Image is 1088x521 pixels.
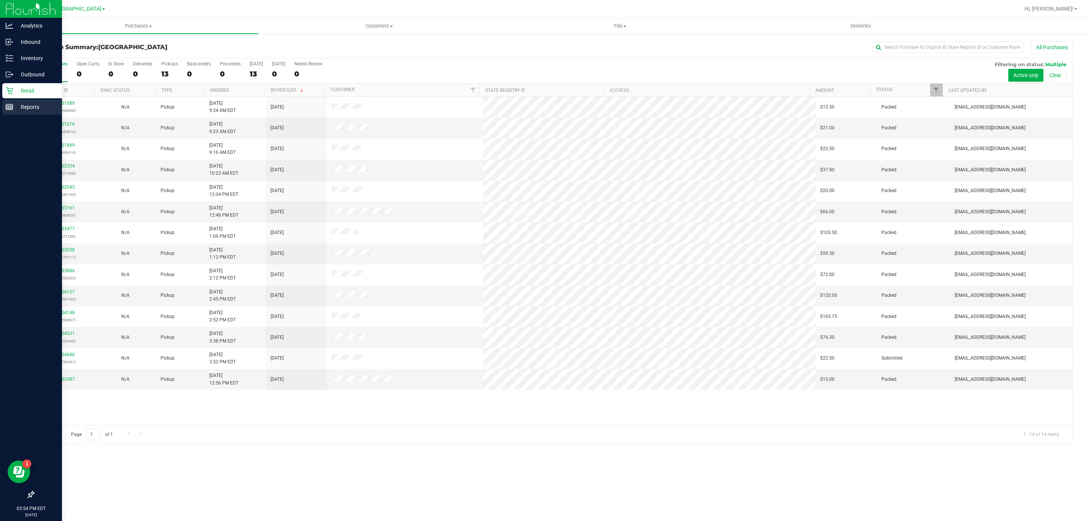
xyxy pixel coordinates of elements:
[161,313,175,320] span: Pickup
[161,271,175,278] span: Pickup
[54,310,75,315] a: 12004148
[259,23,499,29] span: Customers
[38,191,90,198] p: (327633154)
[881,355,903,362] span: Submitted
[121,335,130,340] span: Not Applicable
[77,61,99,67] div: Open Carts
[38,296,90,303] p: (327693760)
[881,166,896,174] span: Packed
[815,88,834,93] a: Amount
[820,250,835,257] span: $59.50
[250,61,263,67] div: [DATE]
[820,355,835,362] span: $22.50
[740,18,981,34] a: Deliveries
[13,86,59,95] p: Retail
[38,358,90,366] p: (327730451)
[38,149,90,156] p: (327600414)
[873,42,1024,53] input: Search Purchase ID, Original ID, State Registry ID or Customer Name...
[38,233,90,240] p: (327671258)
[272,61,285,67] div: [DATE]
[270,229,284,236] span: [DATE]
[65,428,119,440] span: Page of 1
[121,166,130,174] button: N/A
[840,23,881,29] span: Deliveries
[881,208,896,216] span: Packed
[121,146,130,151] span: Not Applicable
[209,330,236,344] span: [DATE] 3:38 PM EDT
[820,187,835,194] span: $20.00
[54,121,75,127] a: 12001676
[121,293,130,298] span: Not Applicable
[18,18,259,34] a: Purchases
[54,352,75,357] a: 12004680
[820,145,835,152] span: $22.50
[209,288,236,303] span: [DATE] 2:45 PM EDT
[955,229,1026,236] span: [EMAIL_ADDRESS][DOMAIN_NAME]
[161,145,175,152] span: Pickup
[220,61,241,67] div: Pre-orders
[955,313,1026,320] span: [EMAIL_ADDRESS][DOMAIN_NAME]
[13,70,59,79] p: Outbound
[1025,6,1074,12] span: Hi, [PERSON_NAME]!
[876,87,892,92] a: Status
[121,125,130,130] span: Not Applicable
[13,21,59,30] p: Analytics
[270,250,284,257] span: [DATE]
[38,254,90,261] p: (327675117)
[881,250,896,257] span: Packed
[1031,41,1073,54] button: All Purchases
[54,377,75,382] a: 12003387
[161,229,175,236] span: Pickup
[209,142,236,156] span: [DATE] 9:16 AM EDT
[133,70,152,78] div: 0
[820,104,835,111] span: $13.50
[54,226,75,231] a: 12003477
[121,272,130,277] span: Not Applicable
[270,87,305,93] a: Scheduled
[77,70,99,78] div: 0
[250,70,263,78] div: 13
[820,313,837,320] span: $165.75
[108,70,124,78] div: 0
[54,268,75,273] a: 12003886
[38,212,90,219] p: (327660850)
[955,104,1026,111] span: [EMAIL_ADDRESS][DOMAIN_NAME]
[161,187,175,194] span: Pickup
[13,54,59,63] p: Inventory
[209,205,238,219] span: [DATE] 12:48 PM EDT
[161,88,172,93] a: Type
[54,101,75,106] a: 12001589
[881,104,896,111] span: Packed
[54,205,75,211] a: 12003161
[121,271,130,278] button: N/A
[881,145,896,152] span: Packed
[270,271,284,278] span: [DATE]
[161,70,178,78] div: 13
[955,124,1026,132] span: [EMAIL_ADDRESS][DOMAIN_NAME]
[54,331,75,336] a: 12004531
[54,185,75,190] a: 12002545
[272,70,285,78] div: 0
[133,61,152,67] div: Deliveries
[161,376,175,383] span: Pickup
[270,292,284,299] span: [DATE]
[121,104,130,110] span: Not Applicable
[38,274,90,282] p: (327692263)
[13,37,59,47] p: Inbound
[995,61,1044,67] span: Filtering on status:
[270,376,284,383] span: [DATE]
[49,6,101,12] span: [GEOGRAPHIC_DATA]
[187,70,211,78] div: 0
[955,376,1026,383] span: [EMAIL_ADDRESS][DOMAIN_NAME]
[955,355,1026,362] span: [EMAIL_ADDRESS][DOMAIN_NAME]
[121,334,130,341] button: N/A
[881,124,896,132] span: Packed
[955,208,1026,216] span: [EMAIL_ADDRESS][DOMAIN_NAME]
[949,88,987,93] a: Last Updated By
[100,88,130,93] a: Sync Status
[19,23,258,29] span: Purchases
[881,334,896,341] span: Packed
[22,459,31,468] iframe: Resource center unread badge
[270,187,284,194] span: [DATE]
[209,184,238,198] span: [DATE] 12:04 PM EDT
